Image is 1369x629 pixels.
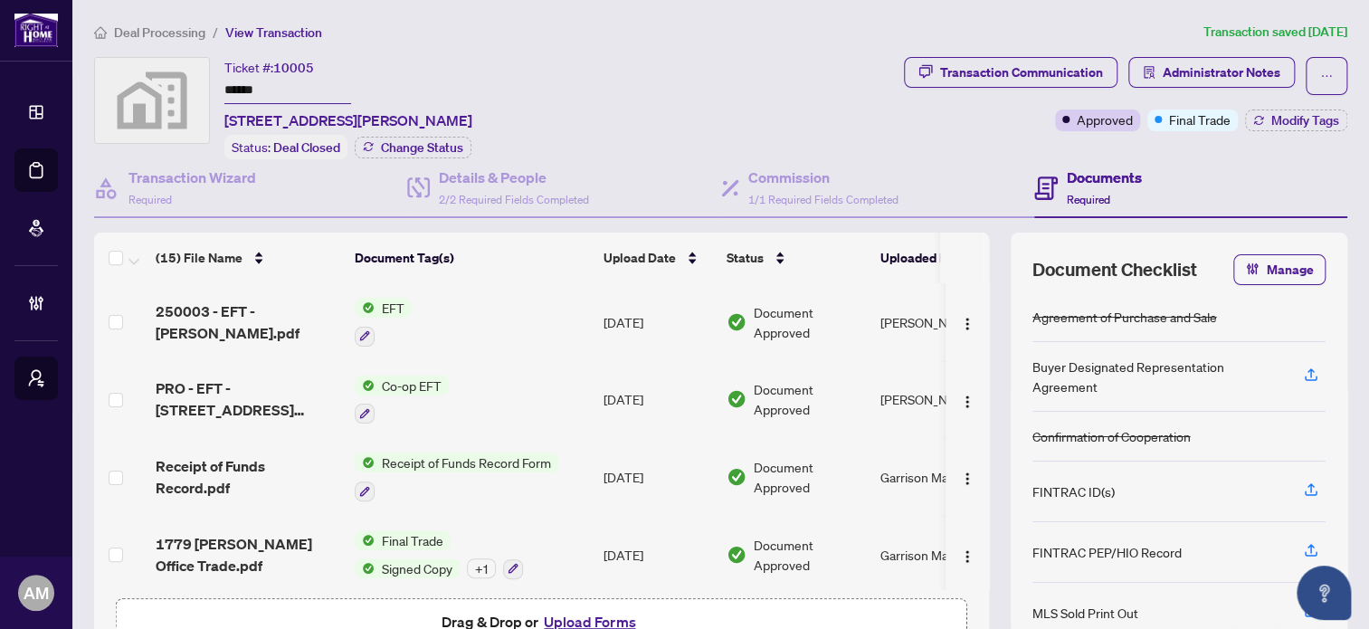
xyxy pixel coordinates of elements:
[596,516,719,594] td: [DATE]
[1267,255,1314,284] span: Manage
[347,233,596,283] th: Document Tag(s)
[375,558,460,578] span: Signed Copy
[273,139,340,156] span: Deal Closed
[960,395,974,409] img: Logo
[156,533,340,577] span: 1779 [PERSON_NAME] Office Trade.pdf
[1203,22,1347,43] article: Transaction saved [DATE]
[953,462,982,491] button: Logo
[873,361,1009,439] td: [PERSON_NAME]
[156,248,242,268] span: (15) File Name
[1143,66,1155,79] span: solution
[1077,110,1133,129] span: Approved
[156,300,340,344] span: 250003 - EFT - [PERSON_NAME].pdf
[225,24,322,41] span: View Transaction
[381,141,463,154] span: Change Status
[128,193,172,206] span: Required
[355,376,449,424] button: Status IconCo-op EFT
[960,549,974,564] img: Logo
[156,377,340,421] span: PRO - EFT - [STREET_ADDRESS][PERSON_NAME] - [DATE].PDF
[727,545,746,565] img: Document Status
[953,308,982,337] button: Logo
[156,455,340,499] span: Receipt of Funds Record.pdf
[1032,481,1115,501] div: FINTRAC ID(s)
[439,167,589,188] h4: Details & People
[604,248,676,268] span: Upload Date
[355,298,375,318] img: Status Icon
[873,438,1009,516] td: Garrison Matte
[355,453,375,472] img: Status Icon
[1032,357,1282,396] div: Buyer Designated Representation Agreement
[1163,58,1280,87] span: Administrator Notes
[1032,257,1197,282] span: Document Checklist
[224,110,472,131] span: [STREET_ADDRESS][PERSON_NAME]
[727,467,746,487] img: Document Status
[1032,542,1182,562] div: FINTRAC PEP/HIO Record
[1032,603,1138,623] div: MLS Sold Print Out
[14,14,58,47] img: logo
[1297,566,1351,620] button: Open asap
[355,530,375,550] img: Status Icon
[95,58,209,143] img: svg%3e
[224,135,347,159] div: Status:
[355,558,375,578] img: Status Icon
[960,472,974,486] img: Logo
[375,453,558,472] span: Receipt of Funds Record Form
[224,57,314,78] div: Ticket #:
[748,167,898,188] h4: Commission
[375,376,449,396] span: Co-op EFT
[355,298,412,347] button: Status IconEFT
[94,26,107,39] span: home
[719,233,873,283] th: Status
[1320,70,1333,82] span: ellipsis
[873,283,1009,361] td: [PERSON_NAME]
[596,283,719,361] td: [DATE]
[355,376,375,396] img: Status Icon
[1067,167,1142,188] h4: Documents
[128,167,256,188] h4: Transaction Wizard
[953,540,982,569] button: Logo
[27,369,45,387] span: user-switch
[940,58,1103,87] div: Transaction Communication
[355,453,558,501] button: Status IconReceipt of Funds Record Form
[375,530,451,550] span: Final Trade
[1271,114,1339,127] span: Modify Tags
[213,22,218,43] li: /
[754,457,866,497] span: Document Approved
[1032,307,1217,327] div: Agreement of Purchase and Sale
[114,24,205,41] span: Deal Processing
[596,438,719,516] td: [DATE]
[748,193,898,206] span: 1/1 Required Fields Completed
[960,317,974,331] img: Logo
[24,580,49,605] span: AM
[596,233,719,283] th: Upload Date
[148,233,347,283] th: (15) File Name
[1169,110,1231,129] span: Final Trade
[754,302,866,342] span: Document Approved
[1128,57,1295,88] button: Administrator Notes
[467,558,496,578] div: + 1
[754,535,866,575] span: Document Approved
[873,516,1009,594] td: Garrison Matte
[439,193,589,206] span: 2/2 Required Fields Completed
[754,379,866,419] span: Document Approved
[727,312,746,332] img: Document Status
[355,137,471,158] button: Change Status
[1067,193,1110,206] span: Required
[1245,110,1347,131] button: Modify Tags
[727,389,746,409] img: Document Status
[953,385,982,414] button: Logo
[873,233,1009,283] th: Uploaded By
[355,530,523,579] button: Status IconFinal TradeStatus IconSigned Copy+1
[1032,426,1191,446] div: Confirmation of Cooperation
[375,298,412,318] span: EFT
[904,57,1117,88] button: Transaction Communication
[1233,254,1326,285] button: Manage
[727,248,764,268] span: Status
[596,361,719,439] td: [DATE]
[273,60,314,76] span: 10005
